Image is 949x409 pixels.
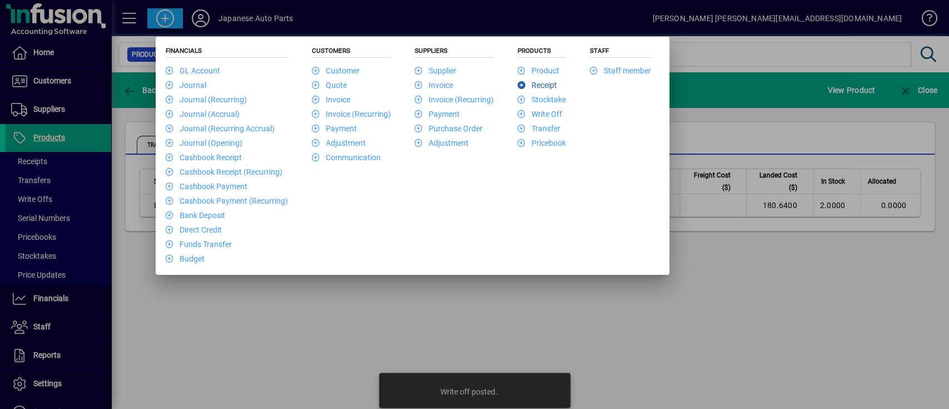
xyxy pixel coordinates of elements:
[312,139,366,147] a: Adjustment
[415,95,494,104] a: Invoice (Recurring)
[415,66,456,75] a: Supplier
[518,95,566,104] a: Stocktake
[166,240,232,249] a: Funds Transfer
[312,153,381,162] a: Communication
[312,47,391,58] h5: Customers
[166,254,205,263] a: Budget
[166,182,247,191] a: Cashbook Payment
[166,153,242,162] a: Cashbook Receipt
[166,167,282,176] a: Cashbook Receipt (Recurring)
[518,81,557,90] a: Receipt
[166,81,206,90] a: Journal
[166,139,242,147] a: Journal (Opening)
[415,110,460,119] a: Payment
[312,81,347,90] a: Quote
[415,139,469,147] a: Adjustment
[518,124,560,133] a: Transfer
[166,47,288,58] h5: Financials
[518,47,566,58] h5: Products
[312,110,391,119] a: Invoice (Recurring)
[415,47,494,58] h5: Suppliers
[590,47,651,58] h5: Staff
[518,139,566,147] a: Pricebook
[415,124,483,133] a: Purchase Order
[415,81,453,90] a: Invoice
[312,124,357,133] a: Payment
[166,196,288,205] a: Cashbook Payment (Recurring)
[166,211,225,220] a: Bank Deposit
[166,66,220,75] a: GL Account
[590,66,651,75] a: Staff member
[166,95,247,104] a: Journal (Recurring)
[166,225,222,234] a: Direct Credit
[166,110,240,119] a: Journal (Accrual)
[518,110,562,119] a: Write Off
[312,66,360,75] a: Customer
[312,95,350,104] a: Invoice
[518,66,559,75] a: Product
[166,124,275,133] a: Journal (Recurring Accrual)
